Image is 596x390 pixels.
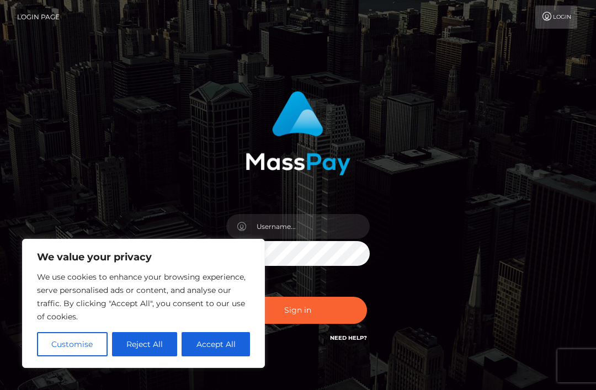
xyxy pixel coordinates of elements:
p: We value your privacy [37,250,250,264]
button: Customise [37,332,108,356]
img: MassPay Login [246,91,350,175]
button: Sign in [229,297,367,324]
a: Login Page [17,6,60,29]
p: We use cookies to enhance your browsing experience, serve personalised ads or content, and analys... [37,270,250,323]
button: Reject All [112,332,178,356]
button: Accept All [182,332,250,356]
input: Username... [246,214,370,239]
a: Login [535,6,577,29]
a: Need Help? [330,334,367,341]
div: We value your privacy [22,239,265,368]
